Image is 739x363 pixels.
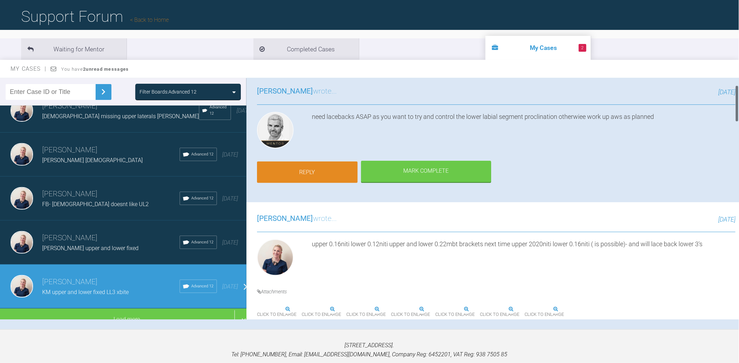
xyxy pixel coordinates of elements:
h3: [PERSON_NAME] [42,276,180,288]
span: [DATE] [718,216,735,223]
h4: Attachments [257,288,735,295]
span: Advanced 12 [192,151,214,158]
span: You have [61,66,129,72]
a: Reply [257,161,358,183]
span: Click to enlarge [391,309,430,320]
span: [PERSON_NAME] [257,87,313,95]
a: Back to Home [130,17,169,23]
input: Enter Case ID or Title [6,84,96,100]
img: Olivia Nixon [11,99,33,122]
li: Completed Cases [253,38,359,60]
span: [DATE] [223,195,238,202]
img: Olivia Nixon [11,187,33,210]
span: Advanced 12 [192,239,214,246]
div: Filter Boards: Advanced 12 [140,88,197,96]
h3: wrote... [257,85,337,97]
h3: [PERSON_NAME] [42,188,180,200]
span: [PERSON_NAME] upper and lower fixed [42,245,139,251]
li: My Cases [486,36,591,60]
h3: [PERSON_NAME] [42,100,199,112]
span: Click to enlarge [302,309,341,320]
span: [DATE] [718,88,735,96]
span: [PERSON_NAME] [DEMOGRAPHIC_DATA] [42,157,143,164]
span: Click to enlarge [436,309,475,320]
span: Click to enlarge [525,309,564,320]
span: My Cases [11,65,47,72]
div: Mark Complete [361,161,491,183]
span: [DATE] [223,151,238,158]
span: 2 [579,44,586,52]
img: chevronRight.28bd32b0.svg [98,86,109,97]
span: Advanced 12 [210,104,228,117]
p: [STREET_ADDRESS]. Tel: [PHONE_NUMBER], Email: [EMAIL_ADDRESS][DOMAIN_NAME], Company Reg: 6452201,... [11,341,728,359]
div: upper 0.16niti lower 0.12niti upper and lower 0.22mbt brackets next time upper 2020niti lower 0.1... [312,239,735,279]
span: [DATE] [223,239,238,246]
h3: [PERSON_NAME] [42,232,180,244]
span: Advanced 12 [192,283,214,289]
span: KM upper and lower fixed LL3 xbite [42,289,129,295]
h1: Support Forum [21,4,169,29]
span: Click to enlarge [257,309,296,320]
span: FB- [DEMOGRAPHIC_DATA] doesnt like UL2 [42,201,149,208]
img: Olivia Nixon [11,275,33,298]
span: Click to enlarge [346,309,386,320]
div: need lacebacks ASAP as you want to try and control the lower labial segment proclination otherwie... [312,112,735,151]
h3: [PERSON_NAME] [42,144,180,156]
li: Waiting for Mentor [21,38,127,60]
img: Olivia Nixon [11,143,33,166]
span: [DATE] [237,107,252,114]
img: Olivia Nixon [257,239,294,276]
span: Click to enlarge [480,309,520,320]
img: Ross Hobson [257,112,294,148]
span: [PERSON_NAME] [257,214,313,223]
strong: 2 unread messages [83,66,129,72]
span: [DEMOGRAPHIC_DATA] missing upper laterals [PERSON_NAME] [42,113,199,120]
span: [DATE] [223,283,238,290]
h3: wrote... [257,213,337,225]
span: Advanced 12 [192,195,214,202]
img: Olivia Nixon [11,231,33,254]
